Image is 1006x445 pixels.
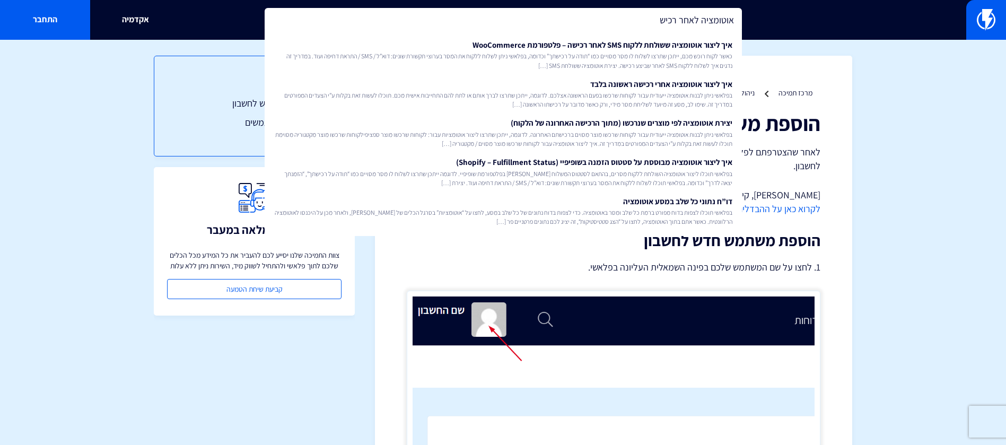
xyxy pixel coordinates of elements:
a: דו”ח נתוני כל שלב במסע אוטומציהבפלאשי תוכלו לצפות בדוח מפורט ברמת כל שלב ומסר באוטומציה. כדי לצפו... [270,191,737,231]
a: איך ליצור אוטומציה אחרי רכישה ראשונה בלבדבפלאשי ניתן לבנות אוטומציה ייעודית עבור לקוחות שרכשו בפע... [270,74,737,114]
p: 1. לחצו על שם המשתמש שלכם בפינה השמאלית העליונה בפלאשי. [407,260,820,275]
a: איך ליצור אוטומציה מבוססת על סטטוס הזמנה בשופיפיי (Shopify – Fulfillment Status)בפלאשי תוכלו ליצו... [270,152,737,191]
a: יצירת אוטומציה לפי מוצרים שנרכשו (מתוך הרכישה האחרונה של הלקוח)בפלאשי ניתן לבנות אוטומציה ייעודית... [270,113,737,152]
a: ניהול הרשאות משתמשים [176,116,333,129]
h3: תמיכה מלאה במעבר [207,223,302,236]
span: בפלאשי תוכלו לצפות בדוח מפורט ברמת כל שלב ומסר באוטומציה. כדי לצפות בדוח נתונים של כל שלב במסע, ל... [274,208,732,226]
h3: תוכן [176,77,333,91]
input: חיפוש מהיר... [265,8,742,32]
span: בפלאשי ניתן לבנות אוטומציה ייעודית עבור לקוחות שרכשו בפעם הראשונה אצלכם. לדוגמה, ייתכן שתרצו לברך... [274,91,732,109]
a: קביעת שיחת הטמעה [167,279,342,299]
a: איך ליצור אוטומציה ששולחת ללקוח SMS לאחר רכישה – פלטפורמת WooCommerceכאשר לקוח רוכש מכם, ייתכן שת... [270,35,737,74]
a: מרכז תמיכה [778,88,812,98]
h2: הוספת משתמש חדש לחשבון [407,232,820,249]
span: בפלאשי ניתן לבנות אוטומציה ייעודית עבור לקוחות שרכשו מוצר מסוים ברכישתם האחרונה. לדוגמה, ייתכן שת... [274,130,732,148]
a: הוספת משתמש חדש לחשבון [176,97,333,110]
span: כאשר לקוח רוכש מכם, ייתכן שתרצו לשלוח לו מסר מסויים כמו “תודה על רכישתך” וכדומה, בפלאשי ניתן לשלו... [274,51,732,69]
p: צוות התמיכה שלנו יסייע לכם להעביר את כל המידע מכל הכלים שלכם לתוך פלאשי ולהתחיל לשווק מיד, השירות... [167,250,342,271]
span: בפלאשי תוכלו ליצור אוטומציה השולחת ללקוח מסרים, בהתאם לסטטוס המשלוח [PERSON_NAME] בפלטפורמת שופיפ... [274,169,732,187]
